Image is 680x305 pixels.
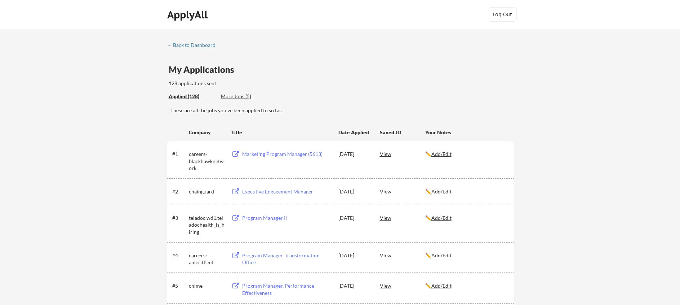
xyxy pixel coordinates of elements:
u: Add/Edit [431,283,452,289]
div: View [380,249,425,262]
div: Your Notes [425,129,507,136]
div: #2 [172,188,186,195]
div: ← Back to Dashboard [167,43,221,48]
div: [DATE] [338,188,370,195]
div: Company [189,129,225,136]
div: ✏️ [425,214,507,222]
div: Program Manager II [242,214,332,222]
div: My Applications [169,65,240,74]
div: careers-ameritfleet [189,252,225,266]
button: Log Out [488,7,517,22]
div: These are all the jobs you've been applied to so far. [169,93,215,100]
div: 128 applications sent [169,80,308,87]
div: View [380,185,425,198]
div: [DATE] [338,282,370,289]
div: ✏️ [425,282,507,289]
div: #5 [172,282,186,289]
div: ✏️ [425,188,507,195]
a: ← Back to Dashboard [167,42,221,49]
div: teladoc.wd1.teladochealth_is_hiring [189,214,225,236]
div: These are job applications we think you'd be a good fit for, but couldn't apply you to automatica... [221,93,274,100]
div: #4 [172,252,186,259]
u: Add/Edit [431,252,452,258]
div: View [380,211,425,224]
div: View [380,279,425,292]
div: #1 [172,151,186,158]
u: Add/Edit [431,151,452,157]
div: chime [189,282,225,289]
div: [DATE] [338,214,370,222]
div: View [380,147,425,160]
u: Add/Edit [431,215,452,221]
div: chainguard [189,188,225,195]
div: ApplyAll [167,9,210,21]
div: These are all the jobs you've been applied to so far. [170,107,514,114]
div: Date Applied [338,129,370,136]
div: #3 [172,214,186,222]
div: Marketing Program Manager (5613) [242,151,332,158]
div: Program Manager, Performance Effectiveness [242,282,332,296]
div: More Jobs (5) [221,93,274,100]
div: Executive Engagement Manager [242,188,332,195]
div: Applied (128) [169,93,215,100]
div: Program Manager, Transformation Office [242,252,332,266]
div: [DATE] [338,252,370,259]
div: Title [231,129,332,136]
div: [DATE] [338,151,370,158]
div: careers-blackhawknetwork [189,151,225,172]
div: Saved JD [380,126,425,139]
div: ✏️ [425,252,507,259]
u: Add/Edit [431,188,452,195]
div: ✏️ [425,151,507,158]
